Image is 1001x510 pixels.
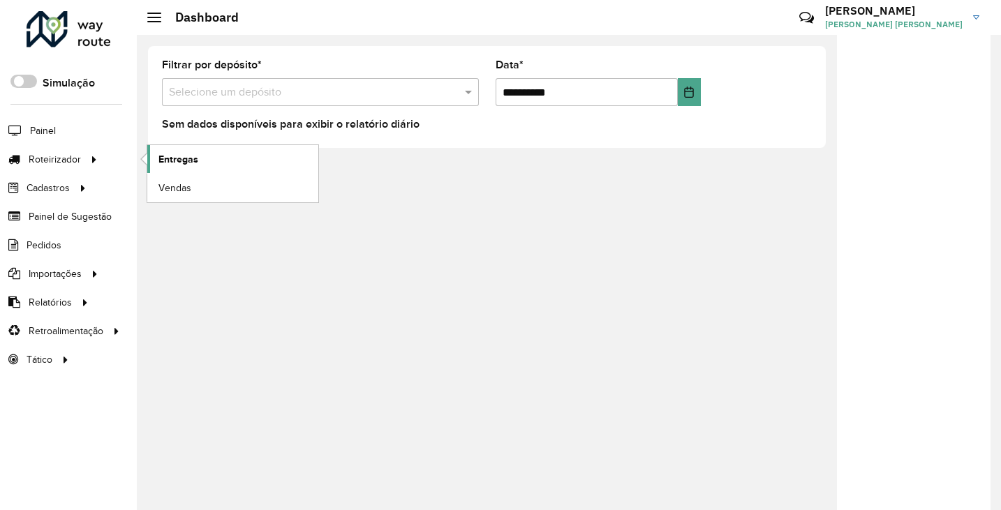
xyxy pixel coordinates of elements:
[147,145,318,173] a: Entregas
[27,352,52,367] span: Tático
[30,123,56,138] span: Painel
[496,57,524,73] label: Data
[162,57,262,73] label: Filtrar por depósito
[29,209,112,224] span: Painel de Sugestão
[29,152,81,167] span: Roteirizador
[678,78,701,106] button: Choose Date
[825,18,963,31] span: [PERSON_NAME] [PERSON_NAME]
[43,75,95,91] label: Simulação
[27,238,61,253] span: Pedidos
[161,10,239,25] h2: Dashboard
[825,4,963,17] h3: [PERSON_NAME]
[792,3,822,33] a: Contato Rápido
[158,152,198,167] span: Entregas
[27,181,70,195] span: Cadastros
[147,174,318,202] a: Vendas
[158,181,191,195] span: Vendas
[29,295,72,310] span: Relatórios
[29,324,103,338] span: Retroalimentação
[29,267,82,281] span: Importações
[162,116,420,133] label: Sem dados disponíveis para exibir o relatório diário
